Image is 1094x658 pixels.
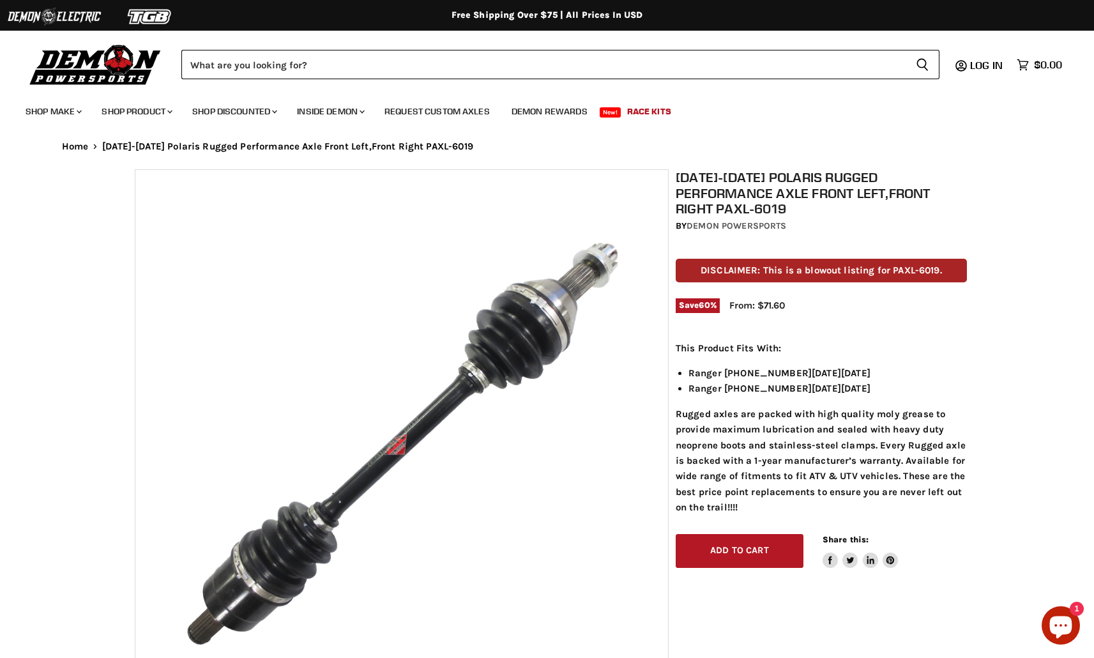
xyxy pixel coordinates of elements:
a: Shop Product [92,98,180,125]
input: Search [181,50,906,79]
button: Add to cart [676,534,803,568]
span: New! [600,107,621,118]
inbox-online-store-chat: Shopify online store chat [1038,606,1084,648]
span: Share this: [823,535,869,544]
a: Demon Rewards [502,98,597,125]
a: $0.00 [1010,56,1068,74]
a: Shop Make [16,98,89,125]
a: Demon Powersports [687,220,786,231]
span: Add to cart [710,545,769,556]
span: Save % [676,298,720,312]
span: 60 [699,300,710,310]
h1: [DATE]-[DATE] Polaris Rugged Performance Axle Front Left,Front Right PAXL-6019 [676,169,967,217]
a: Request Custom Axles [375,98,499,125]
nav: Breadcrumbs [36,141,1058,152]
button: Search [906,50,939,79]
img: Demon Powersports [26,42,165,87]
span: [DATE]-[DATE] Polaris Rugged Performance Axle Front Left,Front Right PAXL-6019 [102,141,473,152]
div: by [676,219,967,233]
a: Log in [964,59,1010,71]
span: From: $71.60 [729,300,785,311]
a: Home [62,141,89,152]
a: Inside Demon [287,98,372,125]
div: Free Shipping Over $75 | All Prices In USD [36,10,1058,21]
p: DISCLAIMER: This is a blowout listing for PAXL-6019. [676,259,967,282]
a: Shop Discounted [183,98,285,125]
li: Ranger [PHONE_NUMBER][DATE][DATE] [688,381,967,396]
a: Race Kits [618,98,681,125]
span: $0.00 [1034,59,1062,71]
li: Ranger [PHONE_NUMBER][DATE][DATE] [688,365,967,381]
aside: Share this: [823,534,899,568]
span: Log in [970,59,1003,72]
form: Product [181,50,939,79]
p: This Product Fits With: [676,340,967,356]
ul: Main menu [16,93,1059,125]
img: TGB Logo 2 [102,4,198,29]
img: Demon Electric Logo 2 [6,4,102,29]
div: Rugged axles are packed with high quality moly grease to provide maximum lubrication and sealed w... [676,340,967,516]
